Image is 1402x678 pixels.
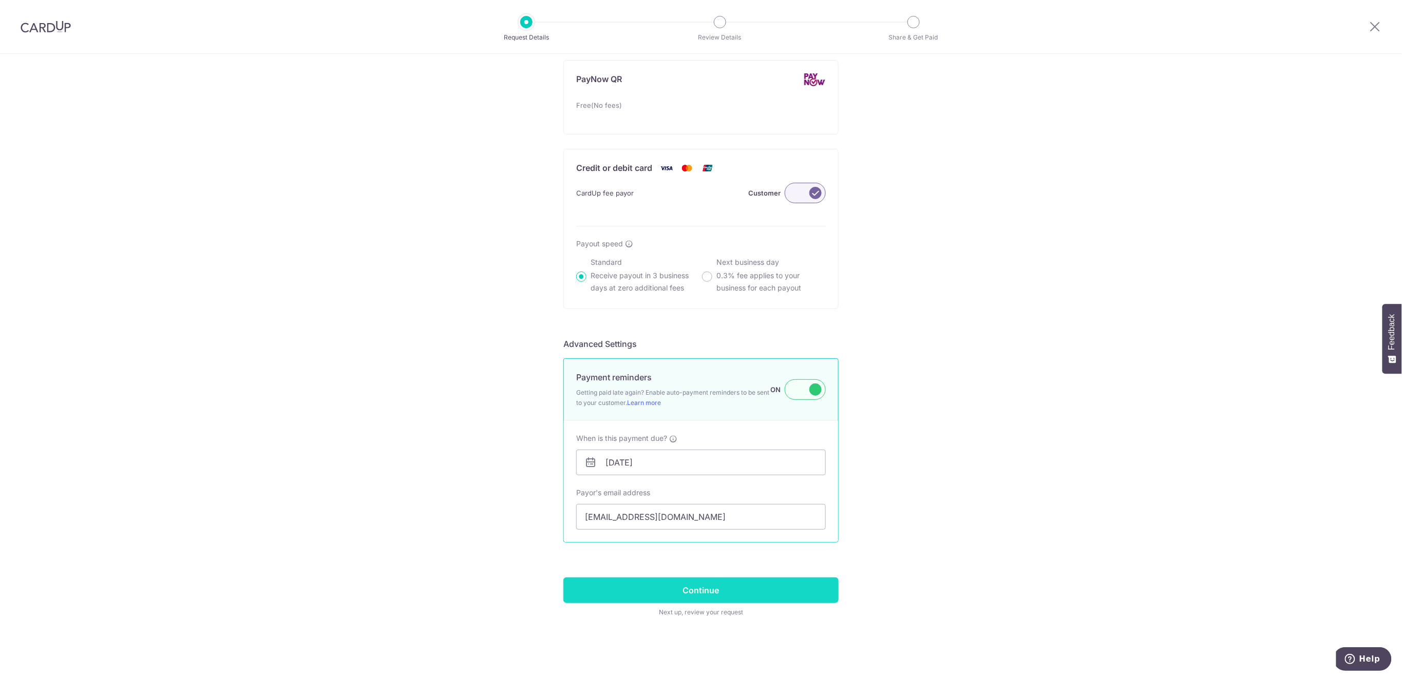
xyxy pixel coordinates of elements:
[576,73,622,87] p: PayNow QR
[576,239,826,249] div: Payout speed
[876,32,952,43] p: Share & Get Paid
[576,434,667,442] span: When is this payment due?
[563,339,637,349] span: translation missing: en.company.payment_requests.form.header.labels.advanced_settings
[803,73,826,87] img: PayNow
[1382,304,1402,374] button: Feedback - Show survey
[1336,647,1392,673] iframe: Opens a widget where you can find more information
[770,383,781,396] label: ON
[591,257,700,267] p: Standard
[716,257,826,267] p: Next business day
[591,269,700,294] p: Receive payout in 3 business days at zero additional fees
[748,187,781,199] label: Customer
[656,162,677,175] img: Visa
[576,388,770,408] span: Getting paid late again? Enable auto-payment reminders to be sent to your customer.
[576,162,652,175] p: Credit or debit card
[576,371,652,383] p: Payment reminders
[697,162,718,175] img: Union Pay
[576,504,826,530] input: Email
[21,21,71,33] img: CardUp
[563,577,839,603] input: Continue
[488,32,564,43] p: Request Details
[1388,314,1397,350] span: Feedback
[716,269,826,294] p: 0.3% fee applies to your business for each payout
[576,187,634,199] span: CardUp fee payor
[677,162,697,175] img: Mastercard
[576,488,650,498] label: Payor's email address
[576,99,622,111] span: Free(No fees)
[627,399,661,406] a: Learn more
[563,607,839,617] span: Next up, review your request
[682,32,758,43] p: Review Details
[576,450,826,475] input: DD/MM/YYYY
[576,371,826,408] div: Payment reminders Getting paid late again? Enable auto-payment reminders to be sent to your custo...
